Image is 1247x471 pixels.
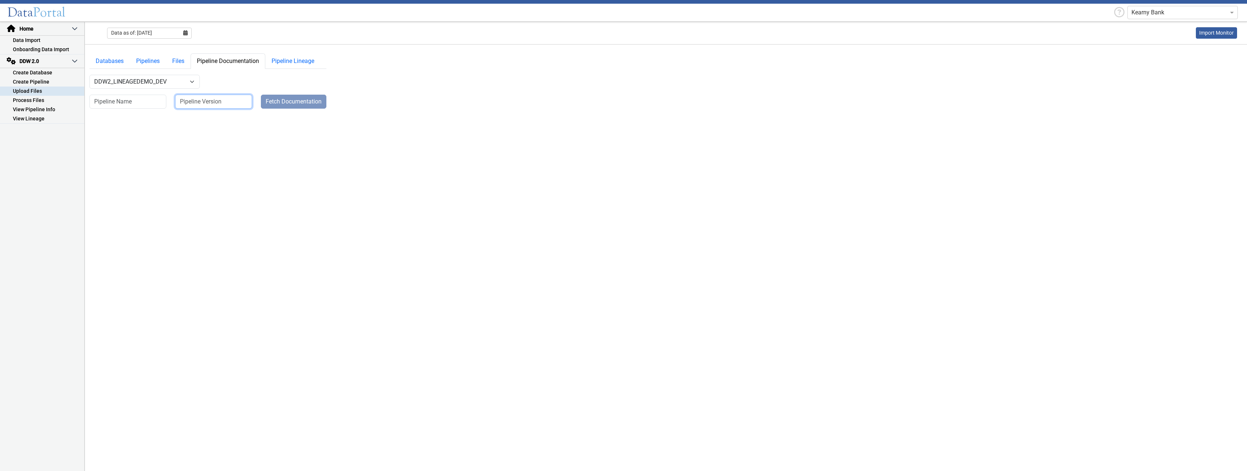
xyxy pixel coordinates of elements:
a: Databases [89,53,130,69]
span: Data as of: [DATE] [111,29,152,37]
a: This is available for Darling Employees only [1196,27,1237,39]
input: Pipeline Version [175,95,252,109]
a: Pipeline Documentation [191,53,265,69]
input: Pipeline Name [89,95,166,109]
span: Data [7,4,33,20]
a: Files [166,53,191,69]
span: Portal [33,4,65,20]
a: Pipeline Lineage [265,53,320,69]
ng-select: Kearny Bank [1127,6,1238,19]
a: Pipelines [130,53,166,69]
span: DDW 2.0 [19,57,72,65]
span: Home [19,25,72,33]
div: Help [1111,6,1127,20]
